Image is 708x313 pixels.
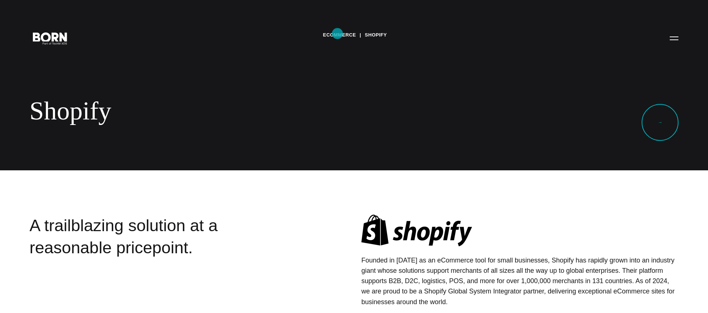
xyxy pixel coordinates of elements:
button: Open [665,30,683,46]
p: Founded in [DATE] as an eCommerce tool for small businesses, Shopify has rapidly grown into an in... [361,255,678,307]
a: → [642,104,678,141]
div: A trailblazing solution at a reasonable pricepoint. [29,215,291,309]
div: Shopify [29,96,450,126]
a: eCommerce [323,29,356,41]
a: Shopify [365,29,387,41]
